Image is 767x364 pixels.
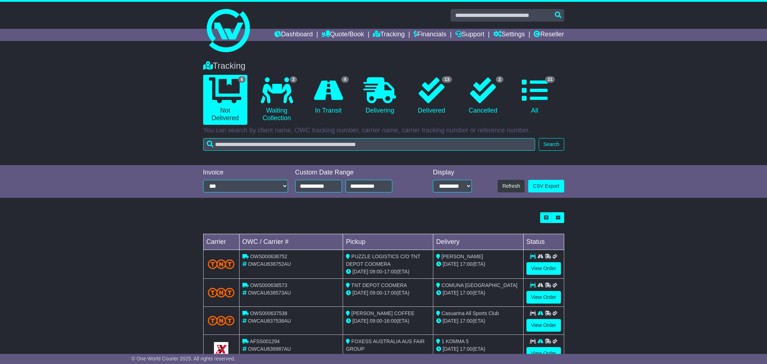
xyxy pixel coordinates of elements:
div: - (ETA) [346,289,430,297]
span: [DATE] [352,318,368,324]
span: 09:00 [370,318,382,324]
span: COMUNA [GEOGRAPHIC_DATA] [442,282,517,288]
div: Invoice [203,169,288,177]
span: [DATE] [443,261,458,267]
span: OWCAU637538AU [248,318,291,324]
a: View Order [526,319,561,332]
span: 09:00 [370,290,382,296]
a: Quote/Book [321,29,364,41]
span: 21 [545,76,555,83]
td: Carrier [203,234,239,250]
span: [DATE] [352,290,368,296]
div: (ETA) [436,317,520,325]
a: Settings [493,29,525,41]
span: [DATE] [443,346,458,352]
a: 13 Delivered [409,75,453,117]
img: TNT_Domestic.png [208,259,235,269]
a: 21 All [512,75,557,117]
a: 2 Cancelled [461,75,505,117]
a: View Order [526,262,561,275]
span: Casuarina All Sports Club [442,310,499,316]
button: Refresh [498,180,525,192]
td: OWC / Carrier # [239,234,343,250]
p: You can search by client name, OWC tracking number, carrier name, carrier tracking number or refe... [203,127,564,135]
span: 2 [290,76,297,83]
span: OWCAU636987AU [248,346,291,352]
span: [DATE] [443,318,458,324]
span: 16:00 [384,318,397,324]
div: (ETA) [436,345,520,353]
span: 17:00 [460,261,472,267]
div: Custom Date Range [295,169,411,177]
a: Dashboard [274,29,313,41]
button: Search [539,138,564,151]
span: 09:00 [370,269,382,274]
span: [DATE] [352,269,368,274]
a: Tracking [373,29,405,41]
span: [DATE] [443,290,458,296]
span: PUZZLE LOGISTICS C/O TNT DEPOT COOMERA [346,254,420,267]
span: 13 [442,76,452,83]
span: OWS000637538 [250,310,287,316]
a: CSV Export [528,180,564,192]
span: OWS000638752 [250,254,287,259]
span: 17:00 [384,269,397,274]
img: TNT_Domestic.png [208,288,235,297]
span: 17:00 [460,290,472,296]
span: 2 [496,76,503,83]
a: View Order [526,291,561,304]
img: GetCarrierServiceLogo [214,342,228,356]
span: TNT DEPOT COOMERA [351,282,407,288]
div: Display [433,169,472,177]
span: 4 [341,76,349,83]
div: - (ETA) [346,268,430,276]
span: [PERSON_NAME] [442,254,483,259]
span: AFSS001294 [250,338,280,344]
a: View Order [526,347,561,360]
span: [PERSON_NAME] COFFEE [351,310,415,316]
a: 6 Not Delivered [203,75,247,125]
a: 2 Waiting Collection [255,75,299,125]
div: (ETA) [436,260,520,268]
a: Delivering [358,75,402,117]
a: Reseller [534,29,564,41]
div: - (ETA) [346,317,430,325]
div: - (ETA) [346,353,430,360]
span: 6 [238,76,246,83]
img: TNT_Domestic.png [208,316,235,326]
td: Delivery [433,234,523,250]
div: Tracking [200,61,568,71]
div: (ETA) [436,289,520,297]
span: 17:00 [460,346,472,352]
span: FOXESS AUSTRALIA AUS FAIR GROUP [346,338,425,352]
td: Status [523,234,564,250]
span: 17:00 [384,290,397,296]
span: © One World Courier 2025. All rights reserved. [132,356,236,361]
span: 17:00 [460,318,472,324]
span: OWS000638573 [250,282,287,288]
a: 4 In Transit [306,75,350,117]
td: Pickup [343,234,433,250]
span: OWCAU638573AU [248,290,291,296]
a: Support [455,29,484,41]
span: 1 KOMMA 5 [442,338,469,344]
span: OWCAU638752AU [248,261,291,267]
a: Financials [414,29,446,41]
